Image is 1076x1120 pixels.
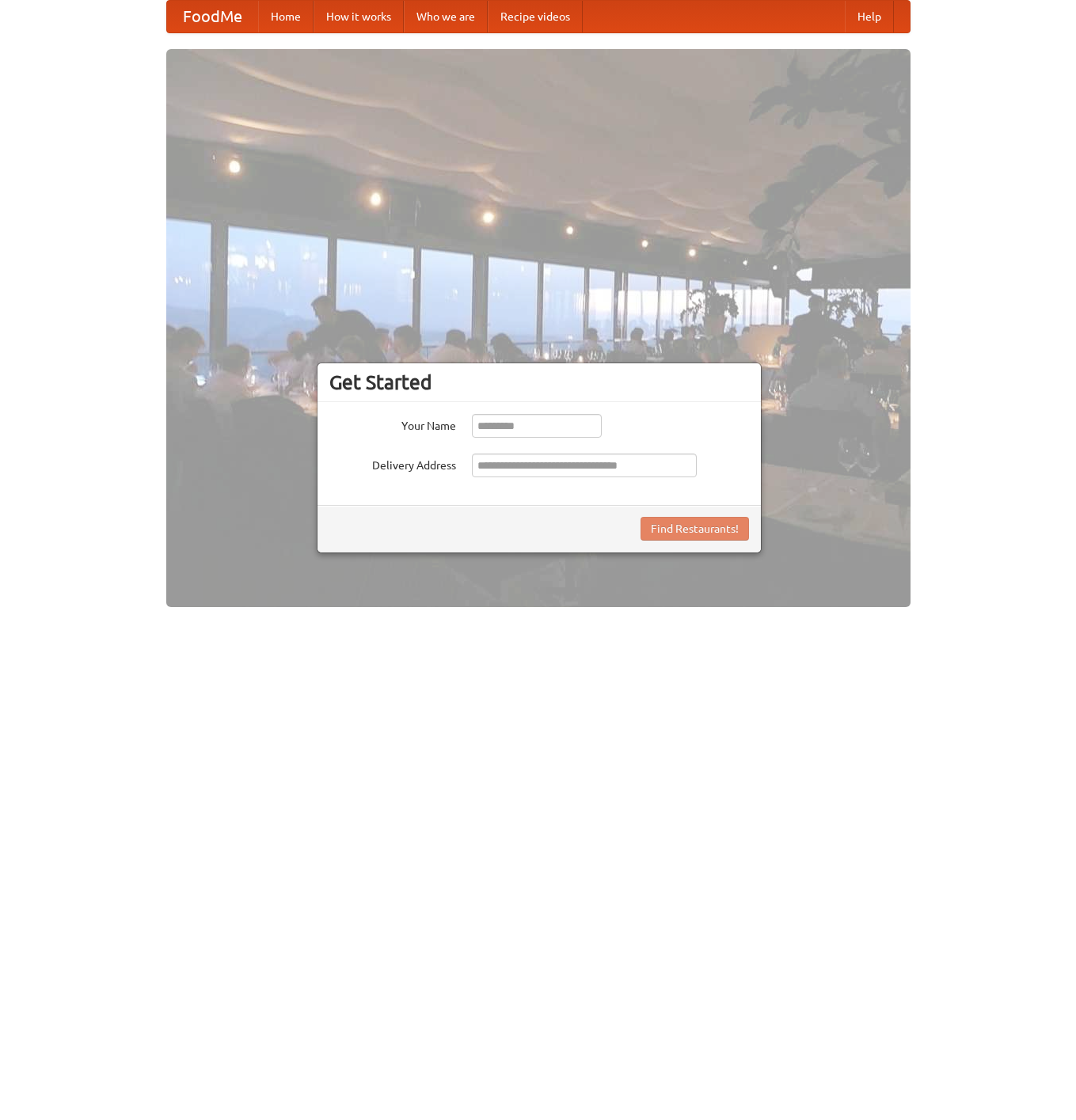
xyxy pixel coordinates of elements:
[845,1,894,32] a: Help
[314,1,404,32] a: How it works
[329,370,749,394] h3: Get Started
[329,414,456,434] label: Your Name
[258,1,314,32] a: Home
[641,517,749,541] button: Find Restaurants!
[404,1,488,32] a: Who we are
[167,1,258,32] a: FoodMe
[329,454,456,473] label: Delivery Address
[488,1,583,32] a: Recipe videos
